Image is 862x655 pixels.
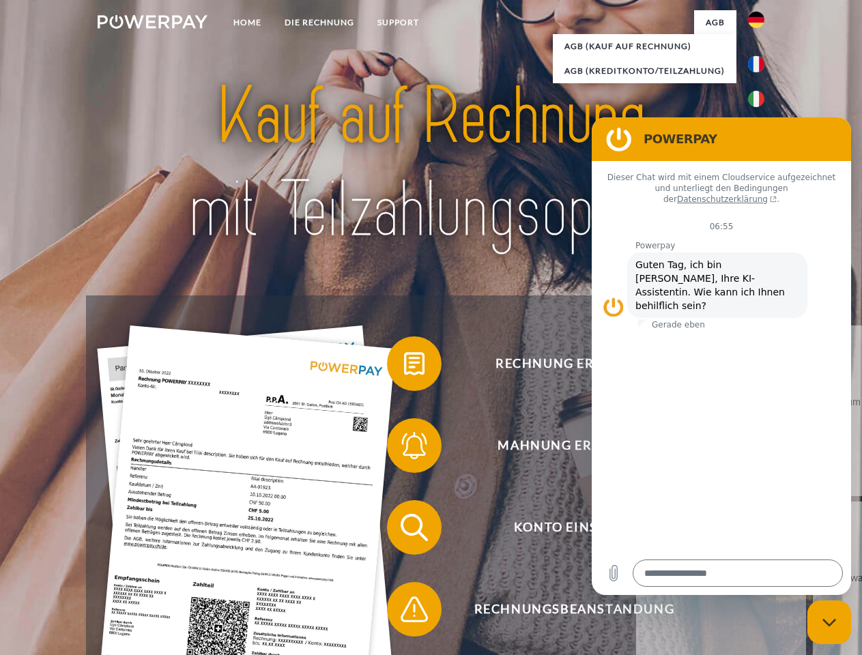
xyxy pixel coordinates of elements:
img: it [748,91,764,107]
span: Konto einsehen [407,500,741,555]
button: Rechnungsbeanstandung [387,582,742,637]
a: AGB (Kauf auf Rechnung) [553,34,736,59]
img: de [748,12,764,28]
a: AGB (Kreditkonto/Teilzahlung) [553,59,736,83]
button: Rechnung erhalten? [387,336,742,391]
a: Home [222,10,273,35]
button: Konto einsehen [387,500,742,555]
a: SUPPORT [366,10,431,35]
img: logo-powerpay-white.svg [98,15,207,29]
img: fr [748,56,764,72]
a: agb [694,10,736,35]
span: Mahnung erhalten? [407,418,741,473]
img: qb_bill.svg [397,347,431,381]
img: qb_search.svg [397,510,431,544]
span: Rechnungsbeanstandung [407,582,741,637]
img: qb_warning.svg [397,592,431,626]
button: Mahnung erhalten? [387,418,742,473]
img: title-powerpay_de.svg [130,65,732,261]
a: DIE RECHNUNG [273,10,366,35]
span: Rechnung erhalten? [407,336,741,391]
iframe: Schaltfläche zum Öffnen des Messaging-Fensters; Konversation läuft [807,600,851,644]
img: qb_bell.svg [397,428,431,463]
iframe: Messaging-Fenster [592,117,851,595]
